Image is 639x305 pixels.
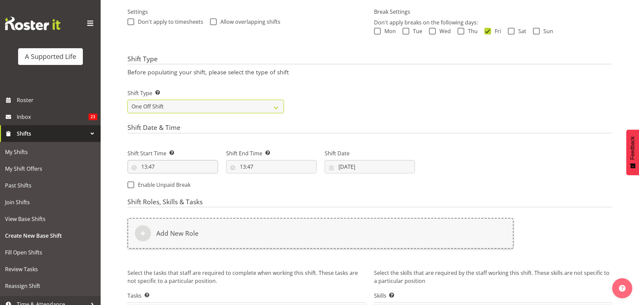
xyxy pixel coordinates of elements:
[5,214,96,224] span: View Base Shifts
[436,28,451,34] span: Wed
[491,28,501,34] span: Fri
[630,136,636,160] span: Feedback
[5,264,96,274] span: Review Tasks
[374,18,613,26] p: Don't apply breaks on the following days:
[5,247,96,257] span: Fill Open Shifts
[381,28,396,34] span: Mon
[127,269,366,286] p: Select the tasks that staff are required to complete when working this shift. These tasks are not...
[5,281,96,291] span: Reassign Shift
[89,113,97,120] span: 23
[17,112,89,122] span: Inbox
[5,231,96,241] span: Create New Base Shift
[619,285,626,292] img: help-xxl-2.png
[17,95,97,105] span: Roster
[5,147,96,157] span: My Shifts
[226,160,317,173] input: Click to select...
[325,160,415,173] input: Click to select...
[626,130,639,175] button: Feedback - Show survey
[374,269,613,286] p: Select the skills that are required by the staff working this shift. These skills are not specifi...
[127,292,366,300] label: Tasks
[540,28,553,34] span: Sun
[2,160,99,177] a: My Shift Offers
[134,181,191,188] span: Enable Unpaid Break
[127,89,284,97] label: Shift Type
[5,17,60,30] img: Rosterit website logo
[2,261,99,278] a: Review Tasks
[127,149,218,157] label: Shift Start Time
[17,129,87,139] span: Shifts
[127,198,612,208] h4: Shift Roles, Skills & Tasks
[127,68,612,76] p: Before populating your shift, please select the type of shift
[127,55,612,65] h4: Shift Type
[127,124,612,133] h4: Shift Date & Time
[2,194,99,211] a: Join Shifts
[25,52,76,62] div: A Supported Life
[134,18,203,25] span: Don't apply to timesheets
[226,149,317,157] label: Shift End Time
[127,8,366,16] label: Settings
[515,28,526,34] span: Sat
[374,8,613,16] label: Break Settings
[2,278,99,294] a: Reassign Shift
[5,180,96,190] span: Past Shifts
[2,211,99,227] a: View Base Shifts
[217,18,280,25] span: Allow overlapping shifts
[374,292,613,300] label: Skills
[127,160,218,173] input: Click to select...
[5,164,96,174] span: My Shift Offers
[2,227,99,244] a: Create New Base Shift
[325,149,415,157] label: Shift Date
[464,28,478,34] span: Thu
[409,28,422,34] span: Tue
[2,144,99,160] a: My Shifts
[2,244,99,261] a: Fill Open Shifts
[5,197,96,207] span: Join Shifts
[156,229,199,237] h6: Add New Role
[2,177,99,194] a: Past Shifts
